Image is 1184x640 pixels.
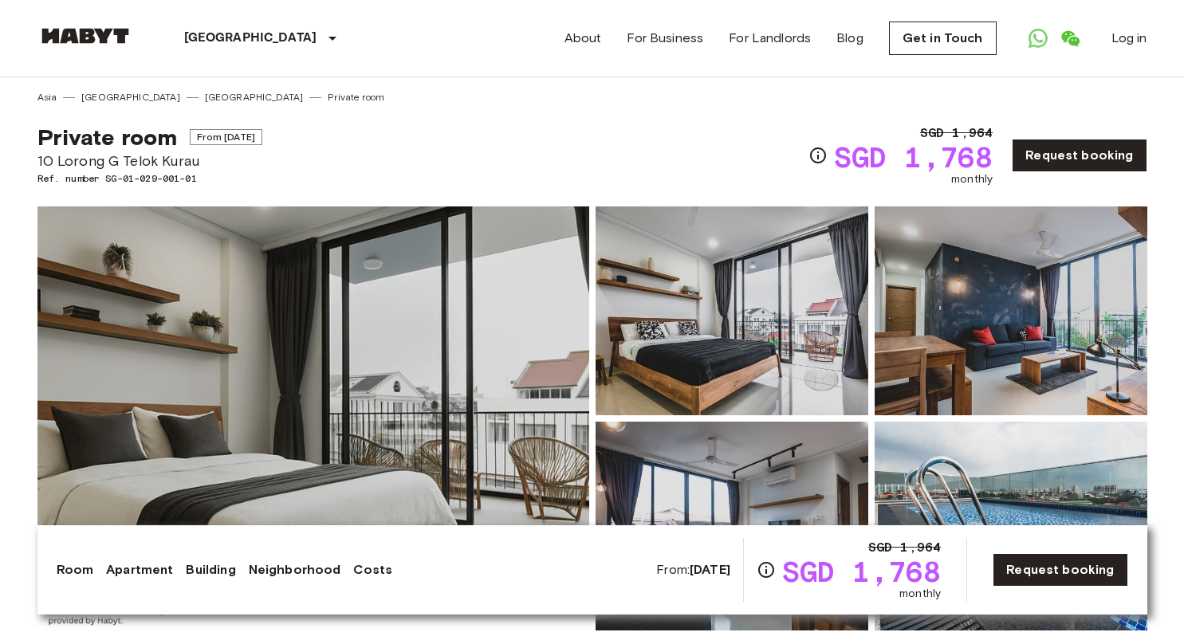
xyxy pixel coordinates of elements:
a: Open WhatsApp [1022,22,1054,54]
img: Picture of unit SG-01-029-001-01 [596,206,868,415]
a: About [564,29,602,48]
svg: Check cost overview for full price breakdown. Please note that discounts apply to new joiners onl... [808,146,828,165]
span: 10 Lorong G Telok Kurau [37,151,262,171]
a: Request booking [1012,139,1147,172]
a: Building [186,560,235,579]
a: For Landlords [729,29,811,48]
a: [GEOGRAPHIC_DATA] [81,90,180,104]
img: Habyt [37,28,133,44]
a: Room [57,560,94,579]
a: For Business [627,29,703,48]
span: SGD 1,964 [868,538,941,557]
span: From: [656,561,730,579]
img: Marketing picture of unit SG-01-029-001-01 [37,206,589,630]
a: Private room [328,90,384,104]
span: monthly [951,171,993,187]
span: Ref. number SG-01-029-001-01 [37,171,262,186]
a: Get in Touch [889,22,997,55]
img: Picture of unit SG-01-029-001-01 [596,422,868,630]
a: Costs [353,560,392,579]
p: [GEOGRAPHIC_DATA] [184,29,317,48]
a: Open WeChat [1054,22,1086,54]
span: From [DATE] [190,129,262,145]
span: monthly [899,586,941,602]
a: Neighborhood [249,560,341,579]
a: Asia [37,90,57,104]
span: SGD 1,768 [782,557,941,586]
img: Picture of unit SG-01-029-001-01 [875,422,1147,630]
b: [DATE] [690,562,730,577]
span: SGD 1,964 [920,124,993,143]
a: Log in [1111,29,1147,48]
span: Private room [37,124,178,151]
a: Request booking [993,553,1127,587]
svg: Check cost overview for full price breakdown. Please note that discounts apply to new joiners onl... [757,560,776,579]
a: Blog [836,29,863,48]
a: [GEOGRAPHIC_DATA] [205,90,304,104]
img: Picture of unit SG-01-029-001-01 [875,206,1147,415]
a: Apartment [106,560,173,579]
span: SGD 1,768 [834,143,993,171]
